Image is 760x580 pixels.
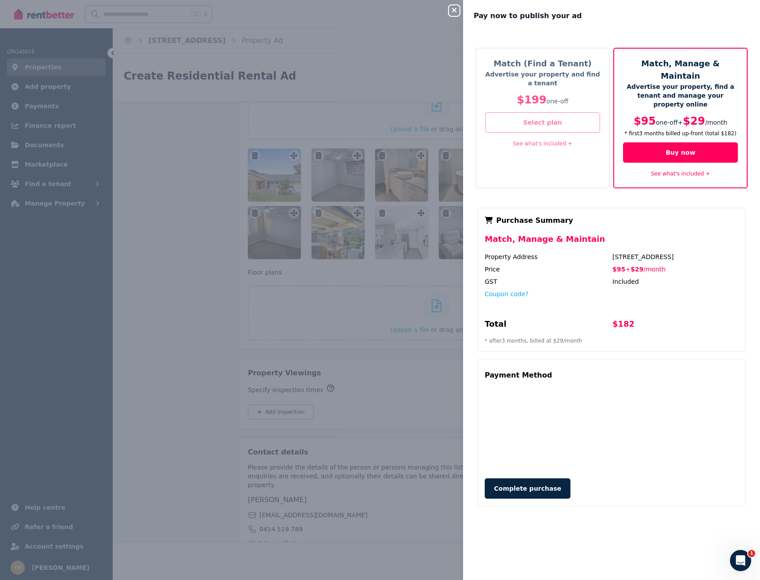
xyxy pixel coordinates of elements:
[485,215,738,226] div: Purchase Summary
[547,98,569,105] span: one-off
[705,119,727,126] span: / month
[485,112,600,133] button: Select plan
[634,115,656,127] span: $95
[485,337,738,344] p: * after 3 month s, billed at $29 / month
[730,550,751,571] iframe: Intercom live chat
[631,266,643,273] span: $29
[623,57,738,82] h5: Match, Manage & Maintain
[485,57,600,70] h5: Match (Find a Tenant)
[612,266,625,273] span: $95
[485,366,552,384] div: Payment Method
[612,318,738,334] div: $182
[513,141,572,147] a: See what's included +
[485,318,611,334] div: Total
[612,277,738,286] div: Included
[651,171,710,177] a: See what's included +
[748,550,755,557] span: 1
[612,252,738,261] div: [STREET_ADDRESS]
[485,265,611,274] div: Price
[625,266,631,273] span: +
[485,277,611,286] div: GST
[485,478,570,499] button: Complete purchase
[656,119,678,126] span: one-off
[483,386,740,469] iframe: Secure payment input frame
[485,70,600,88] p: Advertise your property and find a tenant
[643,266,665,273] span: / month
[485,233,738,252] div: Match, Manage & Maintain
[678,119,683,126] span: +
[623,130,738,137] p: * first 3 month s billed up-front (total $182 )
[485,290,528,298] button: Coupon code?
[683,115,705,127] span: $29
[474,11,582,21] span: Pay now to publish your ad
[623,142,738,163] button: Buy now
[517,94,547,106] span: $199
[485,252,611,261] div: Property Address
[623,82,738,109] p: Advertise your property, find a tenant and manage your property online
